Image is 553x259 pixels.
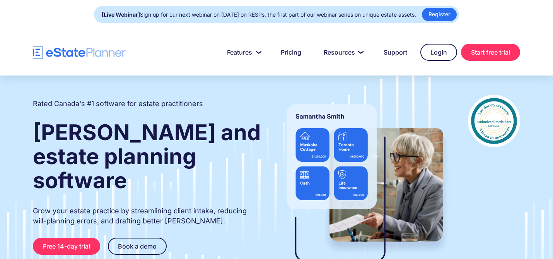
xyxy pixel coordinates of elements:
strong: [PERSON_NAME] and estate planning software [33,119,261,194]
a: Free 14-day trial [33,238,100,255]
h2: Rated Canada's #1 software for estate practitioners [33,99,203,109]
p: Grow your estate practice by streamlining client intake, reducing will-planning errors, and draft... [33,206,262,226]
a: home [33,46,126,59]
a: Book a demo [108,238,167,255]
a: Support [374,45,416,60]
div: Sign up for our next webinar on [DATE] on RESPs, the first part of our webinar series on unique e... [102,9,416,20]
a: Pricing [271,45,311,60]
a: Login [420,44,457,61]
a: Resources [314,45,370,60]
a: Start free trial [461,44,520,61]
a: Features [218,45,268,60]
strong: [Live Webinar] [102,11,140,18]
a: Register [422,8,457,21]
